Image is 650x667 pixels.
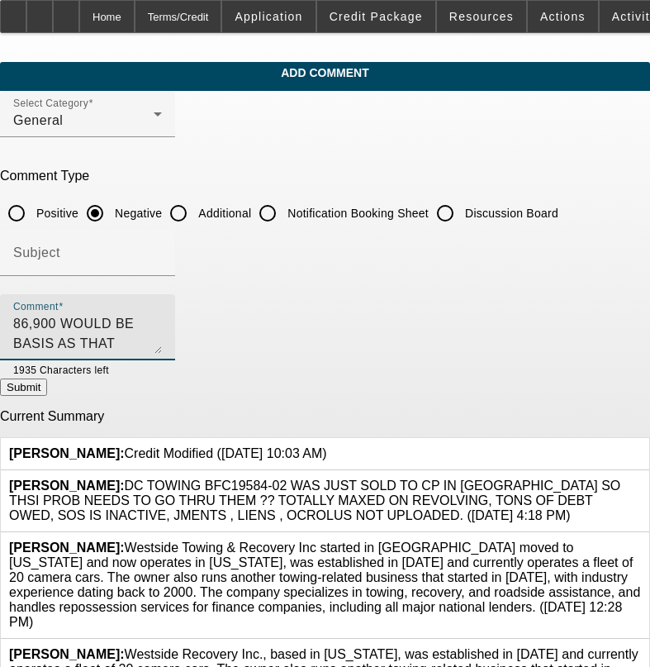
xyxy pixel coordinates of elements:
[9,446,327,460] span: Credit Modified ([DATE] 10:03 AM)
[222,1,315,32] button: Application
[13,113,63,127] span: General
[195,205,251,222] label: Additional
[284,205,429,222] label: Notification Booking Sheet
[13,98,88,109] mat-label: Select Category
[235,10,302,23] span: Application
[317,1,435,32] button: Credit Package
[449,10,514,23] span: Resources
[9,647,125,661] b: [PERSON_NAME]:
[437,1,526,32] button: Resources
[330,10,423,23] span: Credit Package
[13,302,59,312] mat-label: Comment
[528,1,598,32] button: Actions
[540,10,586,23] span: Actions
[13,245,60,260] mat-label: Subject
[12,66,638,79] span: Add Comment
[462,205,558,222] label: Discussion Board
[111,205,162,222] label: Negative
[9,479,125,493] b: [PERSON_NAME]:
[9,541,640,629] span: Westside Towing & Recovery Inc started in [GEOGRAPHIC_DATA] moved to [US_STATE] and now operates ...
[33,205,78,222] label: Positive
[13,360,109,379] mat-hint: 1935 Characters left
[9,541,125,555] b: [PERSON_NAME]:
[9,446,125,460] b: [PERSON_NAME]:
[9,479,620,522] span: DC TOWING BFC19584-02 WAS JUST SOLD TO CP IN [GEOGRAPHIC_DATA] SO THSI PROB NEEDS TO GO THRU THEM...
